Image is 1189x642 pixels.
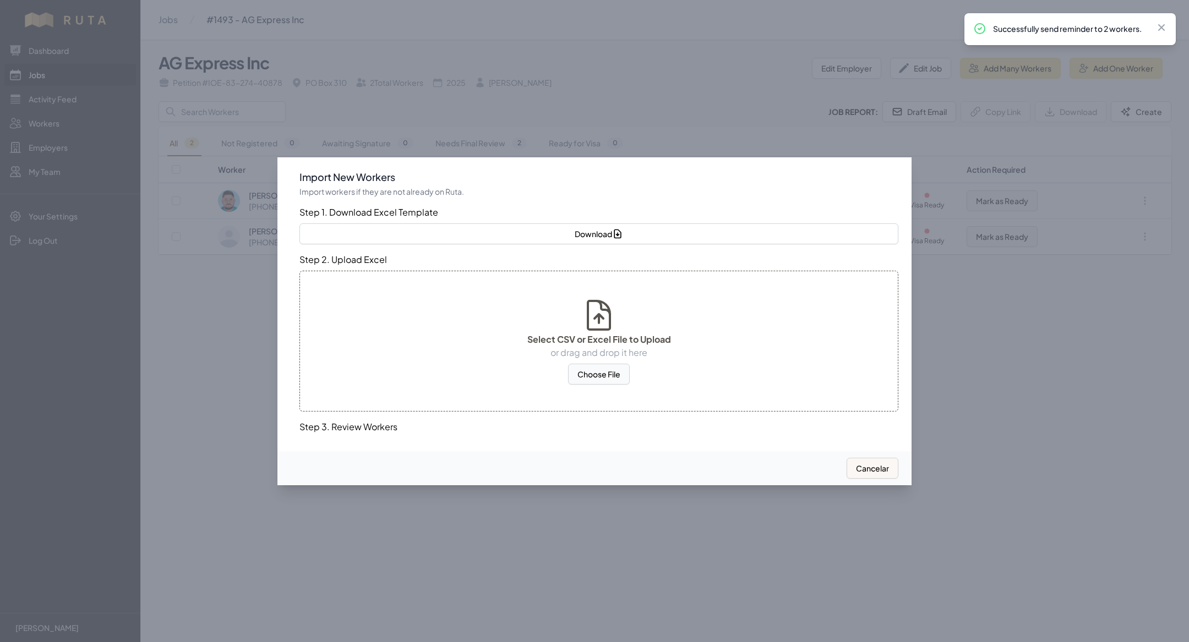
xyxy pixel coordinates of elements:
[299,420,898,434] h3: Step 3. Review Workers
[299,186,898,197] p: Import workers if they are not already on Ruta.
[299,171,898,184] h3: Import New Workers
[993,23,1147,34] p: Successfully send reminder to 2 workers.
[299,253,898,266] h3: Step 2. Upload Excel
[527,333,671,346] p: Select CSV or Excel File to Upload
[299,223,898,244] button: Download
[527,346,671,359] p: or drag and drop it here
[847,458,898,479] button: Cancelar
[568,364,630,385] button: Choose File
[299,206,898,219] h3: Step 1. Download Excel Template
